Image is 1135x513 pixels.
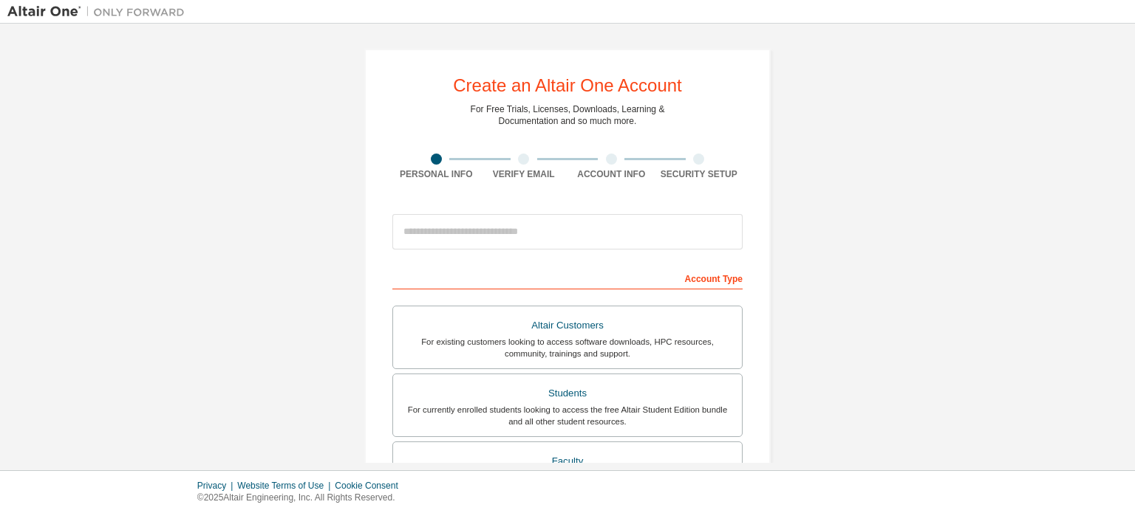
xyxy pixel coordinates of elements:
[335,480,406,492] div: Cookie Consent
[402,383,733,404] div: Students
[471,103,665,127] div: For Free Trials, Licenses, Downloads, Learning & Documentation and so much more.
[480,168,568,180] div: Verify Email
[237,480,335,492] div: Website Terms of Use
[197,492,407,504] p: © 2025 Altair Engineering, Inc. All Rights Reserved.
[392,168,480,180] div: Personal Info
[197,480,237,492] div: Privacy
[453,77,682,94] div: Create an Altair One Account
[402,336,733,359] div: For existing customers looking to access software downloads, HPC resources, community, trainings ...
[392,266,743,289] div: Account Type
[655,168,743,180] div: Security Setup
[402,404,733,427] div: For currently enrolled students looking to access the free Altair Student Edition bundle and all ...
[7,4,192,19] img: Altair One
[402,451,733,472] div: Faculty
[567,168,655,180] div: Account Info
[402,315,733,336] div: Altair Customers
